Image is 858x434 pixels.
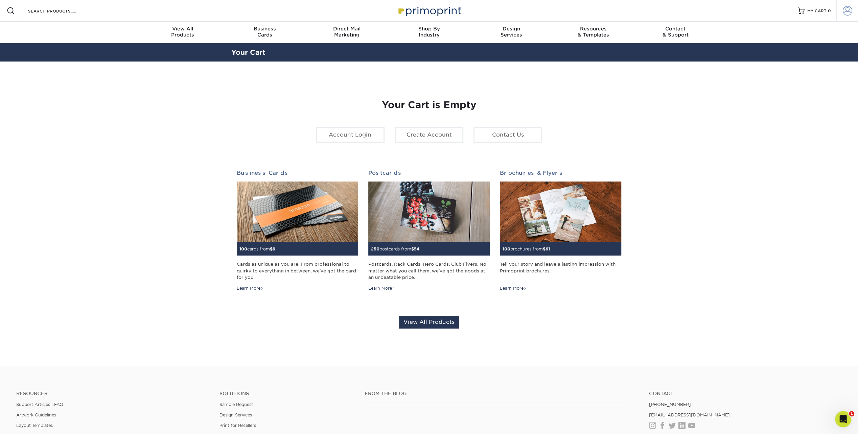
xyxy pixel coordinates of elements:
img: Postcards [368,182,490,242]
a: View AllProducts [142,22,224,43]
a: Support Articles | FAQ [16,402,63,407]
h4: Solutions [219,391,354,396]
h2: Brochures & Flyers [500,170,621,176]
span: 0 [828,8,831,13]
a: View All Products [399,316,459,329]
span: Business [224,26,306,32]
img: Brochures & Flyers [500,182,621,242]
img: Business Cards [237,182,358,242]
span: Contact [634,26,717,32]
span: $ [543,246,546,251]
a: Contact Us [473,127,542,143]
span: View All [142,26,224,32]
a: BusinessCards [224,22,306,43]
span: Direct Mail [306,26,388,32]
div: Postcards. Rack Cards. Hero Cards. Club Flyers. No matter what you call them, we've got the goods... [368,261,490,281]
a: Brochures & Flyers 100brochures from$61 Tell your story and leave a lasting impression with Primo... [500,170,621,291]
a: Contact& Support [634,22,717,43]
img: Primoprint [395,3,463,18]
a: Postcards 250postcards from$54 Postcards. Rack Cards. Hero Cards. Club Flyers. No matter what you... [368,170,490,291]
span: 61 [546,246,550,251]
span: 250 [371,246,379,251]
h1: Your Cart is Empty [237,99,622,111]
a: Resources& Templates [552,22,634,43]
a: Create Account [395,127,463,143]
iframe: Google Customer Reviews [2,413,57,432]
span: $ [270,246,273,251]
a: Design Services [219,412,252,417]
span: $ [411,246,414,251]
a: Account Login [316,127,385,143]
div: Industry [388,26,470,38]
h2: Postcards [368,170,490,176]
a: Print for Resellers [219,423,256,428]
div: Services [470,26,552,38]
a: Your Cart [231,48,265,56]
div: Cards as unique as you are. From professional to quirky to everything in between, we've got the c... [237,261,358,281]
a: Artwork Guidelines [16,412,56,417]
small: brochures from [503,246,550,251]
div: Learn More [237,285,263,291]
a: Business Cards 100cards from$9 Cards as unique as you are. From professional to quirky to everyth... [237,170,358,291]
div: Products [142,26,224,38]
span: 100 [239,246,247,251]
span: 54 [414,246,420,251]
div: Learn More [368,285,395,291]
div: Learn More [500,285,527,291]
div: Marketing [306,26,388,38]
span: 1 [849,411,854,416]
a: [EMAIL_ADDRESS][DOMAIN_NAME] [649,412,729,417]
div: Tell your story and leave a lasting impression with Primoprint brochures. [500,261,621,281]
h4: From the Blog [365,391,631,396]
span: Design [470,26,552,32]
div: Cards [224,26,306,38]
span: 100 [503,246,510,251]
span: Shop By [388,26,470,32]
small: cards from [239,246,275,251]
span: Resources [552,26,634,32]
a: Sample Request [219,402,253,407]
a: Direct MailMarketing [306,22,388,43]
div: & Support [634,26,717,38]
a: [PHONE_NUMBER] [649,402,691,407]
a: Shop ByIndustry [388,22,470,43]
span: MY CART [807,8,827,14]
div: & Templates [552,26,634,38]
input: SEARCH PRODUCTS..... [27,7,93,15]
a: DesignServices [470,22,552,43]
h4: Resources [16,391,209,396]
span: 9 [273,246,275,251]
small: postcards from [371,246,420,251]
iframe: Intercom live chat [835,411,851,427]
a: Contact [649,391,842,396]
h2: Business Cards [237,170,358,176]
